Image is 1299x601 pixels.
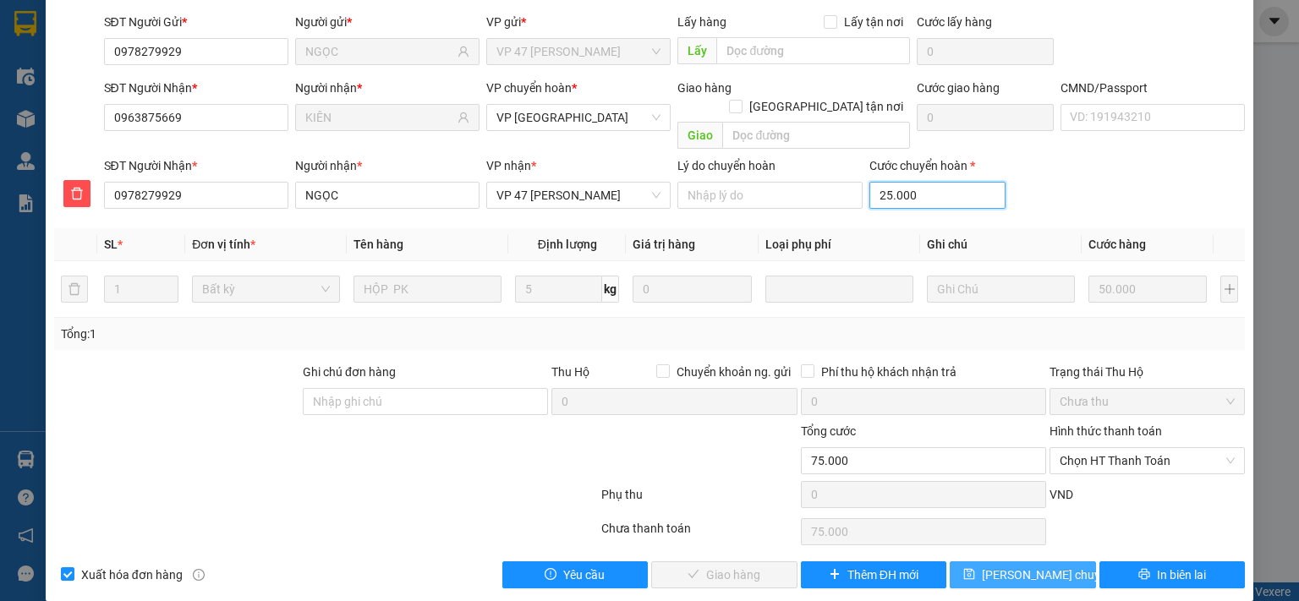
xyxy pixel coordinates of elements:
[61,325,502,343] div: Tổng: 1
[677,15,726,29] span: Lấy hàng
[677,81,732,95] span: Giao hàng
[633,238,695,251] span: Giá trị hàng
[104,182,288,209] input: SĐT người nhận
[920,228,1082,261] th: Ghi chú
[354,276,502,303] input: VD: Bàn, Ghế
[716,37,910,64] input: Dọc đường
[927,276,1075,303] input: Ghi Chú
[677,37,716,64] span: Lấy
[303,365,396,379] label: Ghi chú đơn hàng
[486,81,572,95] span: VP chuyển hoàn
[305,108,454,127] input: Tên người nhận
[1088,238,1146,251] span: Cước hàng
[1050,488,1073,501] span: VND
[677,159,776,172] label: Lý do chuyển hoàn
[1050,363,1245,381] div: Trạng thái Thu Hộ
[1138,568,1150,582] span: printer
[458,46,469,57] span: user
[722,122,910,149] input: Dọc đường
[917,38,1054,65] input: Cước lấy hàng
[1220,276,1238,303] button: plus
[600,485,798,515] div: Phụ thu
[917,15,992,29] label: Cước lấy hàng
[486,159,531,172] span: VP nhận
[545,568,556,582] span: exclamation-circle
[670,363,797,381] span: Chuyển khoản ng. gửi
[1050,424,1162,438] label: Hình thức thanh toán
[63,180,90,207] button: delete
[502,561,649,588] button: exclamation-circleYêu cầu
[551,365,589,379] span: Thu Hộ
[814,363,963,381] span: Phí thu hộ khách nhận trả
[295,79,480,97] div: Người nhận
[538,238,597,251] span: Định lượng
[496,183,660,208] span: VP 47 Trần Khát Chân
[847,565,918,584] span: Thêm ĐH mới
[917,81,1000,95] label: Cước giao hàng
[104,156,288,175] div: SĐT Người Nhận
[1099,561,1246,588] button: printerIn biên lai
[486,13,671,31] div: VP gửi
[982,565,1143,584] span: [PERSON_NAME] chuyển hoàn
[950,561,1096,588] button: save[PERSON_NAME] chuyển hoàn
[1060,448,1235,473] span: Chọn HT Thanh Toán
[743,97,910,116] span: [GEOGRAPHIC_DATA] tận nơi
[1157,565,1206,584] span: In biên lai
[74,565,189,584] span: Xuất hóa đơn hàng
[193,569,205,581] span: info-circle
[917,104,1054,131] input: Cước giao hàng
[869,156,1006,175] div: Cước chuyển hoàn
[759,228,920,261] th: Loại phụ phí
[104,79,288,97] div: SĐT Người Nhận
[303,388,548,415] input: Ghi chú đơn hàng
[829,568,841,582] span: plus
[801,424,856,438] span: Tổng cước
[61,276,88,303] button: delete
[305,42,454,61] input: Tên người gửi
[602,276,619,303] span: kg
[354,238,403,251] span: Tên hàng
[295,156,480,175] div: Người nhận
[496,39,660,64] span: VP 47 Trần Khát Chân
[496,105,660,130] span: VP Trường Chinh
[1060,389,1235,414] span: Chưa thu
[563,565,605,584] span: Yêu cầu
[651,561,797,588] button: checkGiao hàng
[801,561,947,588] button: plusThêm ĐH mới
[1088,276,1207,303] input: 0
[677,182,862,209] input: Lý do chuyển hoàn
[104,238,118,251] span: SL
[295,13,480,31] div: Người gửi
[963,568,975,582] span: save
[633,276,751,303] input: 0
[295,182,480,209] input: Tên người nhận
[600,519,798,549] div: Chưa thanh toán
[1061,79,1245,97] div: CMND/Passport
[837,13,910,31] span: Lấy tận nơi
[677,122,722,149] span: Giao
[192,238,255,251] span: Đơn vị tính
[64,187,90,200] span: delete
[202,276,330,302] span: Bất kỳ
[458,112,469,123] span: user
[104,13,288,31] div: SĐT Người Gửi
